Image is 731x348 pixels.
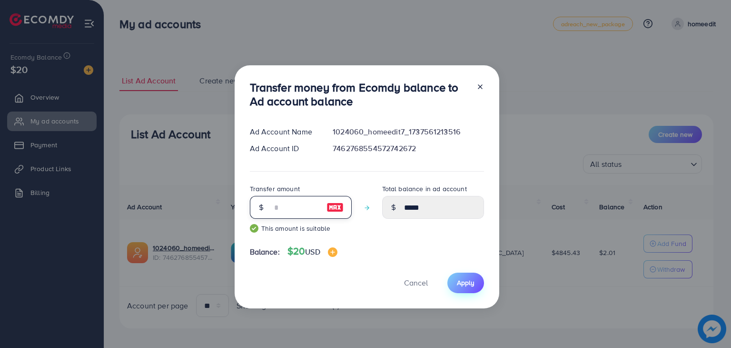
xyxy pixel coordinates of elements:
div: 1024060_homeedit7_1737561213516 [325,126,491,137]
img: image [326,202,344,213]
span: Balance: [250,246,280,257]
span: Apply [457,278,474,287]
label: Transfer amount [250,184,300,194]
span: USD [305,246,320,257]
div: Ad Account ID [242,143,326,154]
img: image [328,247,337,257]
img: guide [250,224,258,233]
h3: Transfer money from Ecomdy balance to Ad account balance [250,81,469,108]
label: Total balance in ad account [382,184,467,194]
span: Cancel [404,277,428,288]
div: Ad Account Name [242,126,326,137]
small: This amount is suitable [250,224,352,233]
button: Apply [447,273,484,293]
button: Cancel [392,273,440,293]
div: 7462768554572742672 [325,143,491,154]
h4: $20 [287,246,337,257]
